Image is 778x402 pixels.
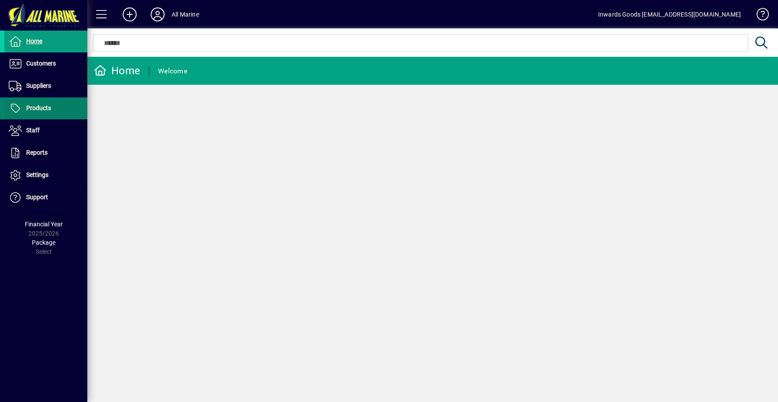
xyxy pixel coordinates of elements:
div: Welcome [158,64,187,78]
span: Settings [26,171,48,178]
span: Staff [26,127,40,134]
span: Package [32,239,55,246]
a: Reports [4,142,87,164]
a: Support [4,187,87,208]
div: All Marine [172,7,199,21]
a: Products [4,97,87,119]
a: Customers [4,53,87,75]
div: Home [94,64,140,78]
a: Suppliers [4,75,87,97]
span: Customers [26,60,56,67]
a: Knowledge Base [750,2,767,30]
span: Support [26,194,48,201]
div: Inwards Goods [EMAIL_ADDRESS][DOMAIN_NAME] [598,7,741,21]
button: Add [116,7,144,22]
span: Reports [26,149,48,156]
span: Home [26,38,42,45]
a: Staff [4,120,87,142]
span: Suppliers [26,82,51,89]
span: Products [26,104,51,111]
a: Settings [4,164,87,186]
button: Profile [144,7,172,22]
span: Financial Year [25,221,63,228]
